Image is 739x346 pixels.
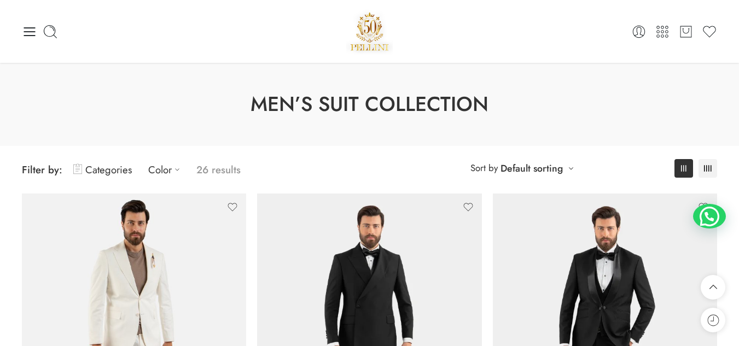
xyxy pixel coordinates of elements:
a: Cart [678,24,694,39]
a: Wishlist [702,24,717,39]
a: Categories [73,157,132,183]
a: Default sorting [501,161,563,176]
span: Sort by [470,159,498,177]
a: Login / Register [631,24,647,39]
img: Pellini [346,8,393,55]
p: 26 results [196,157,241,183]
h1: Men’s Suit Collection [27,90,712,119]
a: Pellini - [346,8,393,55]
a: Color [148,157,185,183]
span: Filter by: [22,162,62,177]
